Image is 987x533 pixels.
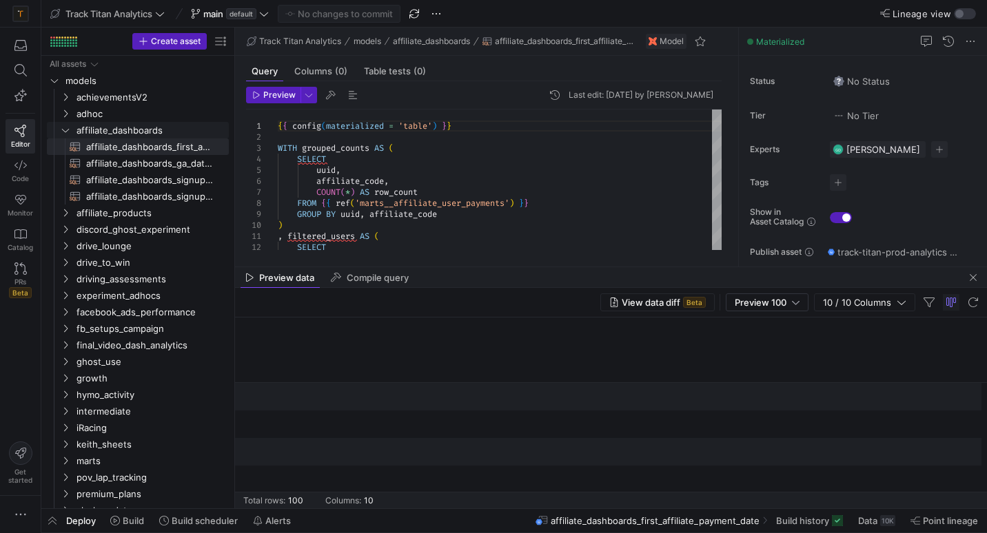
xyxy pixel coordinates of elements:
span: config [292,121,321,132]
a: Monitor [6,188,35,222]
span: Preview 100 [735,297,786,308]
span: View data diff [622,297,680,308]
span: affiliate_dashboards_first_affiliate_payment_date [495,36,634,46]
span: FROM [297,198,316,209]
button: Alerts [247,509,297,532]
span: AS [374,143,384,154]
span: , [360,209,365,220]
span: Track Titan Analytics [259,36,341,46]
button: Preview [246,87,301,103]
span: models [354,36,381,46]
div: 10 [246,220,261,231]
span: affiliate_dashboards [77,123,227,138]
span: Publish asset [750,247,802,257]
span: SELECT [297,154,326,165]
div: Press SPACE to select this row. [47,502,229,519]
div: 2 [246,132,261,143]
span: pov_lap_tracking [77,470,227,485]
span: uuid [316,165,336,176]
span: Get started [8,468,32,484]
div: Last edit: [DATE] by [PERSON_NAME] [569,90,713,100]
div: Press SPACE to select this row. [47,122,229,138]
span: Alerts [265,515,291,526]
a: Editor [6,119,35,154]
span: { [283,121,287,132]
span: affiliate_products [77,205,227,221]
div: Press SPACE to select this row. [47,72,229,89]
span: achievementsV2 [77,90,227,105]
img: No tier [833,110,844,121]
span: models [65,73,227,89]
div: Press SPACE to select this row. [47,238,229,254]
span: 'marts__affiliate_user_payments' [355,198,509,209]
span: Data [858,515,877,526]
div: Press SPACE to select this row. [47,337,229,353]
span: Code [12,174,29,182]
span: Query [252,67,278,76]
div: Press SPACE to select this row. [47,271,229,287]
span: , [336,165,340,176]
div: Press SPACE to select this row. [47,436,229,452]
button: Build scheduler [153,509,244,532]
span: Model [660,36,684,46]
img: No status [833,76,844,87]
div: Press SPACE to select this row. [47,254,229,271]
div: Press SPACE to select this row. [47,452,229,469]
span: affiliate_dashboards_ga_data_with_affiliate_model​​​​​​​​​​ [86,156,213,171]
button: View data diffBeta [600,293,715,311]
span: Beta [683,297,706,308]
span: hymo_activity [77,387,227,403]
span: Point lineage [923,515,978,526]
div: 6 [246,176,261,187]
span: SELECT [297,242,326,253]
a: Catalog [6,222,35,257]
div: Press SPACE to select this row. [47,221,229,238]
div: Press SPACE to select this row. [47,386,229,403]
div: 3 [246,143,261,154]
span: ) [509,198,514,209]
span: BY [326,209,336,220]
div: 9 [246,209,261,220]
span: WITH [278,143,297,154]
div: 100 [288,496,303,505]
span: Columns [294,67,347,76]
span: Experts [750,145,819,154]
span: } [442,121,447,132]
div: Press SPACE to select this row. [47,320,229,337]
span: adhoc [77,106,227,122]
span: PRs [14,278,26,286]
div: Press SPACE to select this row. [47,287,229,304]
button: Track Titan Analytics [243,33,345,50]
div: 12 [246,242,261,253]
span: Build [123,515,144,526]
button: Build history [770,509,849,532]
span: { [321,198,326,209]
span: , [278,231,283,242]
a: PRsBeta [6,257,35,304]
span: driving_assessments [77,271,227,287]
img: undefined [649,37,657,45]
div: 4 [246,154,261,165]
div: 8 [246,198,261,209]
span: Create asset [151,36,201,46]
span: No Status [833,76,890,87]
div: Press SPACE to select this row. [47,403,229,419]
span: keith_sheets [77,437,227,452]
img: https://storage.googleapis.com/y42-prod-data-exchange/images/M4PIZmlr0LOyhR8acEy9Mp195vnbki1rrADR... [14,7,28,21]
span: affiliate_dashboards_first_affiliate_payment_date​​​​​​​​​​ [86,139,213,155]
div: Press SPACE to select this row. [47,469,229,485]
span: ghost_use [77,354,227,370]
span: ref [336,198,350,209]
span: intermediate [77,404,227,419]
span: fb_setups_campaign [77,321,227,337]
span: Tier [750,111,819,121]
span: 10 / 10 Columns [823,297,897,308]
div: Press SPACE to select this row. [47,105,229,122]
span: Build history [776,515,829,526]
button: No statusNo Status [830,72,893,90]
span: 'table' [398,121,432,132]
span: iRacing [77,420,227,436]
span: (0) [335,67,347,76]
span: drive_to_win [77,255,227,271]
a: affiliate_dashboards_first_affiliate_payment_date​​​​​​​​​​ [47,138,229,155]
